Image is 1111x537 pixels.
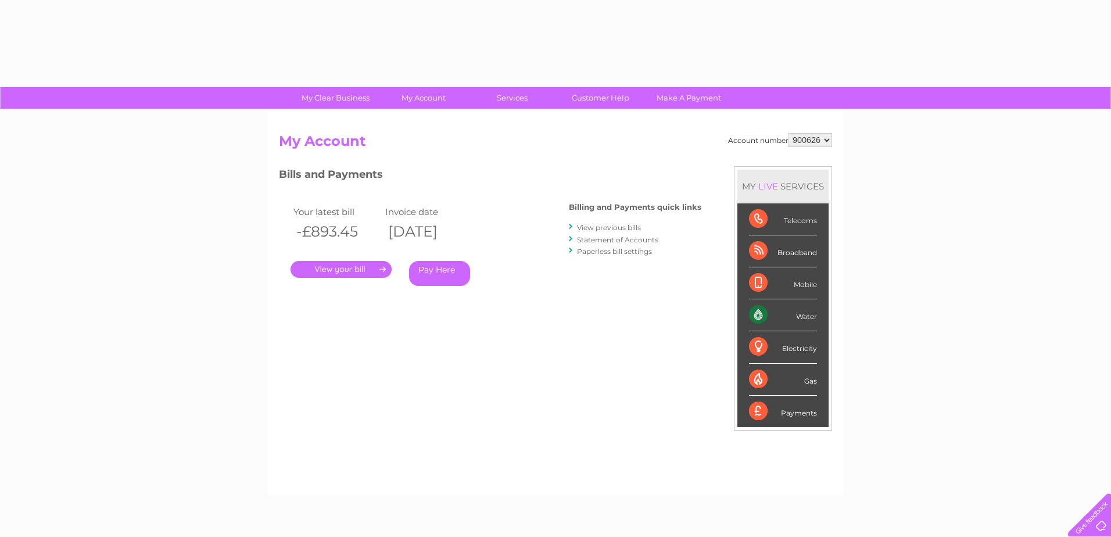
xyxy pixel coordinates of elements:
[291,220,382,244] th: -£893.45
[382,204,474,220] td: Invoice date
[749,331,817,363] div: Electricity
[569,203,701,212] h4: Billing and Payments quick links
[756,181,780,192] div: LIVE
[376,87,472,109] a: My Account
[382,220,474,244] th: [DATE]
[464,87,560,109] a: Services
[577,247,652,256] a: Paperless bill settings
[749,396,817,427] div: Payments
[737,170,829,203] div: MY SERVICES
[749,203,817,235] div: Telecoms
[749,267,817,299] div: Mobile
[409,261,470,286] a: Pay Here
[728,133,832,147] div: Account number
[279,133,832,155] h2: My Account
[279,166,701,187] h3: Bills and Payments
[577,223,641,232] a: View previous bills
[749,235,817,267] div: Broadband
[553,87,648,109] a: Customer Help
[749,364,817,396] div: Gas
[577,235,658,244] a: Statement of Accounts
[288,87,384,109] a: My Clear Business
[291,261,392,278] a: .
[641,87,737,109] a: Make A Payment
[749,299,817,331] div: Water
[291,204,382,220] td: Your latest bill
